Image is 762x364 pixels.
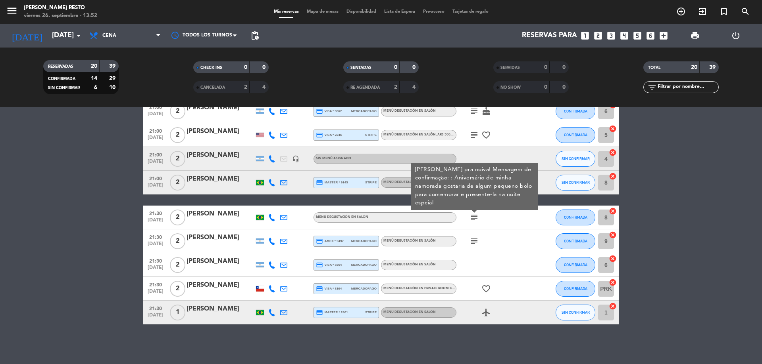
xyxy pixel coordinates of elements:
span: CONFIRMADA [564,286,587,291]
span: 1 [170,305,185,320]
i: looks_4 [619,30,629,41]
strong: 10 [109,85,117,90]
span: Lista de Espera [380,10,419,14]
span: [DATE] [146,159,165,168]
i: favorite_border [481,284,491,293]
div: [PERSON_NAME] [187,150,254,160]
i: looks_3 [606,30,616,41]
strong: 39 [709,65,717,70]
span: visa * 8364 [316,261,342,269]
span: [DATE] [146,135,165,144]
span: [DATE] [146,111,165,120]
span: 2 [170,175,185,191]
span: SIN CONFIRMAR [562,180,590,185]
span: 21:30 [146,208,165,217]
i: cancel [609,255,617,263]
span: SENTADAS [350,66,371,70]
strong: 0 [544,84,547,90]
span: 21:00 [146,173,165,183]
i: looks_two [593,30,603,41]
i: add_circle_outline [676,7,686,16]
strong: 0 [562,65,567,70]
span: mercadopago [351,286,377,291]
i: add_box [658,30,669,41]
span: SIN CONFIRMAR [562,310,590,314]
i: subject [470,130,479,140]
span: stripe [365,132,377,137]
span: stripe [365,180,377,185]
span: mercadopago [351,109,377,114]
span: 21:00 [146,126,165,135]
span: pending_actions [250,31,260,40]
span: NO SHOW [500,86,521,90]
span: Menú degustación en salón [383,239,436,242]
span: 21:30 [146,232,165,241]
span: , ARS 300.000 [436,133,457,136]
strong: 0 [562,84,567,90]
span: SIN CONFIRMAR [562,156,590,161]
i: exit_to_app [698,7,707,16]
span: visa * 9667 [316,108,342,115]
span: SERVIDAS [500,66,520,70]
i: cancel [609,125,617,133]
span: Tarjetas de regalo [448,10,493,14]
span: master * 2801 [316,309,348,316]
span: Menú degustación en salón [383,181,457,184]
i: cake [481,107,491,116]
span: 2 [170,233,185,249]
div: [PERSON_NAME] [187,103,254,113]
span: CONFIRMADA [564,239,587,243]
strong: 20 [691,65,697,70]
strong: 0 [244,65,247,70]
span: Menú degustación en salón [383,109,436,112]
span: TOTAL [648,66,660,70]
span: Menú degustación en salón [383,133,457,136]
span: [DATE] [146,217,165,227]
span: 2 [170,127,185,143]
strong: 4 [262,84,267,90]
i: looks_one [580,30,590,41]
span: [DATE] [146,265,165,274]
i: cancel [609,172,617,180]
strong: 2 [394,84,397,90]
span: 21:30 [146,280,165,289]
i: cancel [609,207,617,215]
span: mercadopago [351,262,377,267]
span: 2 [170,210,185,225]
strong: 0 [262,65,267,70]
i: airplanemode_active [481,308,491,317]
i: cancel [609,231,617,239]
i: subject [470,107,479,116]
i: credit_card [316,131,323,139]
span: [DATE] [146,289,165,298]
i: cancel [609,278,617,286]
div: [PERSON_NAME] [187,304,254,314]
i: turned_in_not [719,7,729,16]
div: LOG OUT [715,24,756,48]
strong: 20 [91,63,97,69]
i: favorite_border [481,130,491,140]
span: 2 [170,257,185,273]
input: Filtrar por nombre... [657,83,718,91]
span: Cena [102,33,116,38]
span: [DATE] [146,313,165,322]
i: subject [470,236,479,246]
strong: 4 [412,84,417,90]
i: menu [6,5,18,17]
span: CHECK INS [200,66,222,70]
span: 21:00 [146,150,165,159]
strong: 2 [244,84,247,90]
span: visa * 8164 [316,285,342,292]
span: SIN CONFIRMAR [48,86,80,90]
i: cancel [609,302,617,310]
span: Menú degustación en salón [383,263,436,266]
i: credit_card [316,285,323,292]
i: credit_card [316,108,323,115]
i: [DATE] [6,27,48,44]
strong: 0 [394,65,397,70]
span: 21:30 [146,303,165,313]
span: RE AGENDADA [350,86,380,90]
div: [PERSON_NAME] [187,233,254,243]
span: master * 9145 [316,179,348,186]
strong: 0 [544,65,547,70]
